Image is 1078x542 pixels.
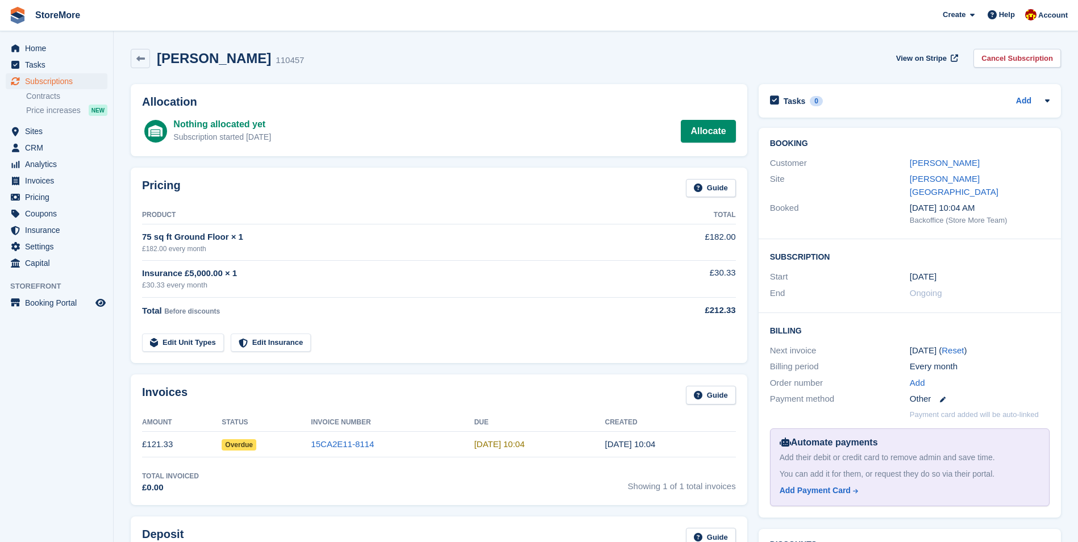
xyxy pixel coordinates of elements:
[770,393,910,406] div: Payment method
[142,244,644,254] div: £182.00 every month
[142,333,224,352] a: Edit Unit Types
[1016,95,1031,108] a: Add
[142,95,736,109] h2: Allocation
[686,386,736,405] a: Guide
[780,468,1040,480] div: You can add it for them, or request they do so via their portal.
[6,222,107,238] a: menu
[25,57,93,73] span: Tasks
[780,452,1040,464] div: Add their debit or credit card to remove admin and save time.
[810,96,823,106] div: 0
[25,239,93,255] span: Settings
[644,260,735,297] td: £30.33
[605,439,656,449] time: 2025-09-26 09:04:54 UTC
[142,481,199,494] div: £0.00
[973,49,1061,68] a: Cancel Subscription
[142,306,162,315] span: Total
[770,270,910,283] div: Start
[999,9,1015,20] span: Help
[770,139,1050,148] h2: Booking
[142,386,188,405] h2: Invoices
[142,432,222,457] td: £121.33
[25,40,93,56] span: Home
[770,344,910,357] div: Next invoice
[474,439,525,449] time: 2025-09-27 09:04:54 UTC
[26,105,81,116] span: Price increases
[770,287,910,300] div: End
[770,157,910,170] div: Customer
[142,206,644,224] th: Product
[910,409,1039,420] p: Payment card added will be auto-linked
[6,255,107,271] a: menu
[142,179,181,198] h2: Pricing
[681,120,735,143] a: Allocate
[6,239,107,255] a: menu
[910,202,1050,215] div: [DATE] 10:04 AM
[311,439,374,449] a: 15CA2E11-8114
[6,57,107,73] a: menu
[780,485,851,497] div: Add Payment Card
[896,53,947,64] span: View on Stripe
[142,471,199,481] div: Total Invoiced
[910,360,1050,373] div: Every month
[644,206,735,224] th: Total
[6,40,107,56] a: menu
[25,222,93,238] span: Insurance
[942,345,964,355] a: Reset
[231,333,311,352] a: Edit Insurance
[157,51,271,66] h2: [PERSON_NAME]
[6,206,107,222] a: menu
[89,105,107,116] div: NEW
[10,281,113,292] span: Storefront
[1025,9,1037,20] img: Store More Team
[25,189,93,205] span: Pricing
[25,73,93,89] span: Subscriptions
[910,393,1050,406] div: Other
[173,131,271,143] div: Subscription started [DATE]
[31,6,85,24] a: StoreMore
[222,414,311,432] th: Status
[311,414,474,432] th: Invoice Number
[770,202,910,226] div: Booked
[770,173,910,198] div: Site
[25,123,93,139] span: Sites
[770,251,1050,262] h2: Subscription
[770,360,910,373] div: Billing period
[26,91,107,102] a: Contracts
[644,304,735,317] div: £212.33
[142,267,644,280] div: Insurance £5,000.00 × 1
[628,471,736,494] span: Showing 1 of 1 total invoices
[6,73,107,89] a: menu
[276,54,304,67] div: 110457
[780,436,1040,449] div: Automate payments
[910,344,1050,357] div: [DATE] ( )
[784,96,806,106] h2: Tasks
[25,206,93,222] span: Coupons
[6,295,107,311] a: menu
[173,118,271,131] div: Nothing allocated yet
[910,288,942,298] span: Ongoing
[164,307,220,315] span: Before discounts
[770,324,1050,336] h2: Billing
[94,296,107,310] a: Preview store
[780,485,1035,497] a: Add Payment Card
[25,156,93,172] span: Analytics
[474,414,605,432] th: Due
[910,215,1050,226] div: Backoffice (Store More Team)
[910,377,925,390] a: Add
[222,439,256,451] span: Overdue
[686,179,736,198] a: Guide
[6,123,107,139] a: menu
[6,189,107,205] a: menu
[910,174,998,197] a: [PERSON_NAME][GEOGRAPHIC_DATA]
[910,158,980,168] a: [PERSON_NAME]
[25,255,93,271] span: Capital
[142,414,222,432] th: Amount
[6,140,107,156] a: menu
[644,224,735,260] td: £182.00
[892,49,960,68] a: View on Stripe
[943,9,965,20] span: Create
[142,231,644,244] div: 75 sq ft Ground Floor × 1
[25,295,93,311] span: Booking Portal
[770,377,910,390] div: Order number
[25,173,93,189] span: Invoices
